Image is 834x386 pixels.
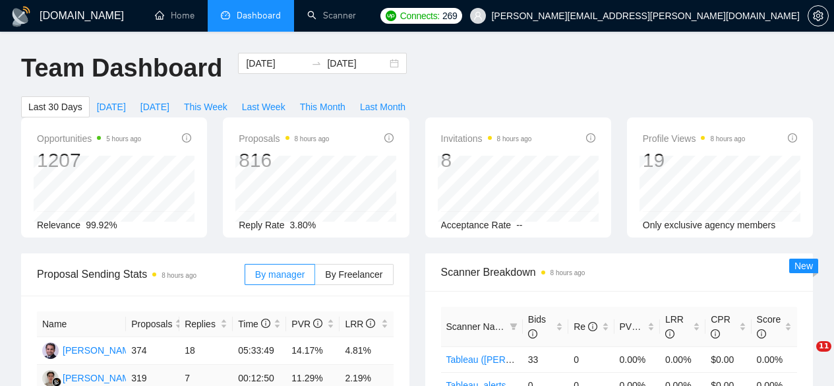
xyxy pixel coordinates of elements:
[239,220,284,230] span: Reply Rate
[643,131,746,146] span: Profile Views
[162,272,196,279] time: 8 hours ago
[588,322,597,331] span: info-circle
[808,11,828,21] span: setting
[37,266,245,282] span: Proposal Sending Stats
[184,100,227,114] span: This Week
[643,220,776,230] span: Only exclusive agency members
[106,135,141,143] time: 5 hours ago
[665,329,674,338] span: info-circle
[155,10,194,21] a: homeHome
[126,311,179,337] th: Proposals
[586,133,595,143] span: info-circle
[757,329,766,338] span: info-circle
[386,11,396,21] img: upwork-logo.png
[660,346,705,372] td: 0.00%
[507,317,520,337] span: filter
[221,11,230,20] span: dashboard
[295,135,330,143] time: 8 hours ago
[239,131,329,146] span: Proposals
[446,321,508,332] span: Scanner Name
[643,148,746,173] div: 19
[366,319,375,328] span: info-circle
[353,96,413,117] button: Last Month
[327,56,387,71] input: End date
[794,261,813,271] span: New
[705,346,751,372] td: $0.00
[242,100,285,114] span: Last Week
[97,100,126,114] span: [DATE]
[140,100,169,114] span: [DATE]
[286,337,340,365] td: 14.17%
[37,131,141,146] span: Opportunities
[86,220,117,230] span: 99.92%
[185,317,218,331] span: Replies
[21,53,222,84] h1: Team Dashboard
[808,11,829,21] a: setting
[37,220,80,230] span: Relevance
[311,58,322,69] span: to
[384,133,394,143] span: info-circle
[239,148,329,173] div: 816
[179,311,233,337] th: Replies
[126,337,179,365] td: 374
[238,319,270,329] span: Time
[574,321,597,332] span: Re
[711,314,730,339] span: CPR
[11,6,32,27] img: logo
[528,314,546,339] span: Bids
[131,317,172,331] span: Proposals
[620,321,651,332] span: PVR
[788,133,797,143] span: info-circle
[441,148,532,173] div: 8
[808,5,829,26] button: setting
[37,148,141,173] div: 1207
[261,319,270,328] span: info-circle
[528,329,537,338] span: info-circle
[42,372,138,383] a: RG[PERSON_NAME]
[710,135,745,143] time: 8 hours ago
[665,314,684,339] span: LRR
[300,100,345,114] span: This Month
[63,343,138,358] div: [PERSON_NAME]
[442,9,457,23] span: 269
[90,96,133,117] button: [DATE]
[182,133,191,143] span: info-circle
[752,346,797,372] td: 0.00%
[21,96,90,117] button: Last 30 Days
[177,96,235,117] button: This Week
[313,319,322,328] span: info-circle
[446,354,563,365] a: Tableau ([PERSON_NAME])
[516,220,522,230] span: --
[345,319,375,329] span: LRR
[133,96,177,117] button: [DATE]
[816,341,831,352] span: 11
[641,322,650,331] span: info-circle
[37,311,126,337] th: Name
[757,314,781,339] span: Score
[441,264,798,280] span: Scanner Breakdown
[293,96,353,117] button: This Month
[235,96,293,117] button: Last Week
[246,56,306,71] input: Start date
[290,220,316,230] span: 3.80%
[233,337,286,365] td: 05:33:49
[614,346,660,372] td: 0.00%
[179,337,233,365] td: 18
[400,9,440,23] span: Connects:
[473,11,483,20] span: user
[42,342,59,359] img: NS
[789,341,821,373] iframe: Intercom live chat
[441,131,532,146] span: Invitations
[711,329,720,338] span: info-circle
[497,135,532,143] time: 8 hours ago
[551,269,585,276] time: 8 hours ago
[325,269,382,280] span: By Freelancer
[523,346,568,372] td: 33
[311,58,322,69] span: swap-right
[360,100,405,114] span: Last Month
[42,344,138,355] a: NS[PERSON_NAME]
[441,220,512,230] span: Acceptance Rate
[28,100,82,114] span: Last 30 Days
[255,269,305,280] span: By manager
[340,337,393,365] td: 4.81%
